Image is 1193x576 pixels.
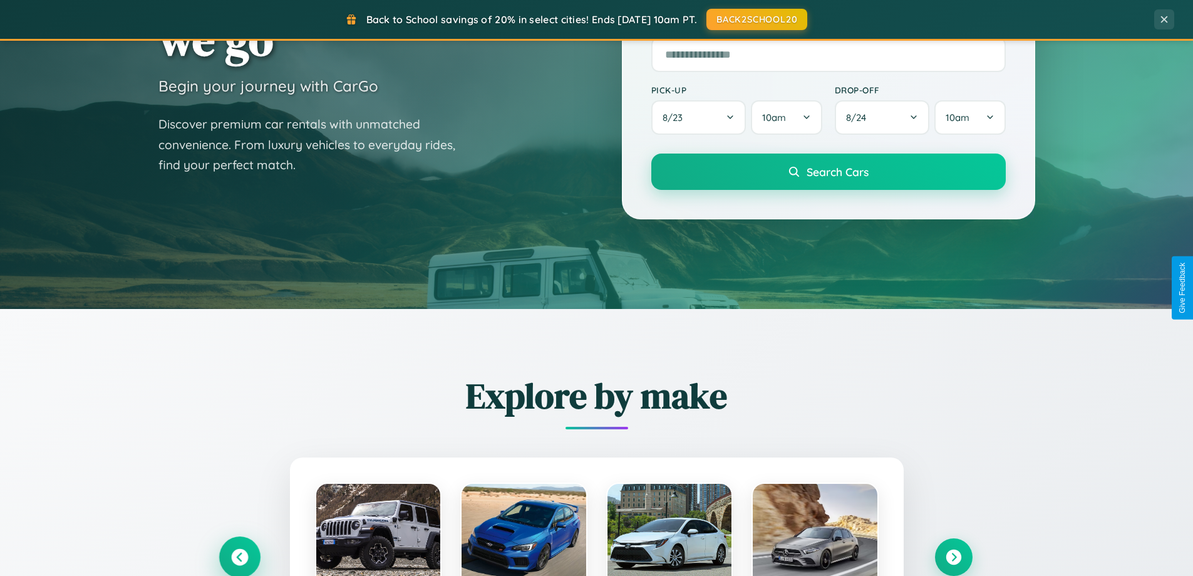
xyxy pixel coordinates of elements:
span: 8 / 24 [846,112,872,123]
h2: Explore by make [221,372,973,420]
div: Give Feedback [1178,263,1187,313]
h3: Begin your journey with CarGo [158,76,378,95]
span: 10am [946,112,969,123]
button: Search Cars [651,154,1006,190]
button: BACK2SCHOOL20 [706,9,807,30]
span: 10am [762,112,786,123]
label: Pick-up [651,85,822,95]
button: 8/23 [651,100,746,135]
button: 8/24 [835,100,930,135]
button: 10am [934,100,1005,135]
label: Drop-off [835,85,1006,95]
button: 10am [751,100,822,135]
p: Discover premium car rentals with unmatched convenience. From luxury vehicles to everyday rides, ... [158,114,472,175]
span: Search Cars [807,165,869,179]
span: Back to School savings of 20% in select cities! Ends [DATE] 10am PT. [366,13,697,26]
span: 8 / 23 [663,112,689,123]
